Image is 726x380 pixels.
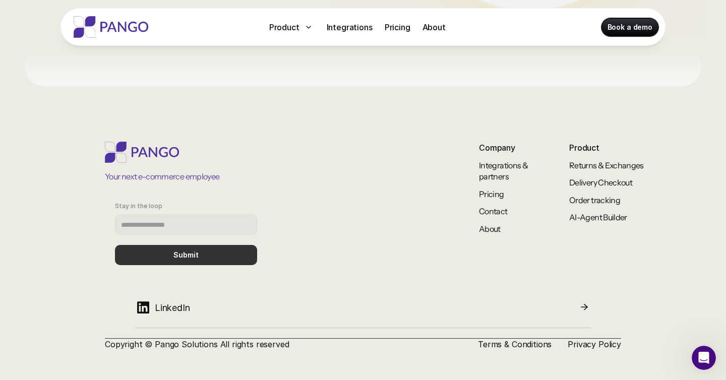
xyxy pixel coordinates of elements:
a: Terms & Conditions [478,339,552,349]
a: Integrations [323,19,377,35]
p: Your next e-commerce employee [105,171,219,182]
a: LinkedIn [135,295,591,328]
a: Book a demo [601,18,658,36]
a: Pricing [479,189,504,199]
p: Product [569,142,650,154]
p: LinkedIn [155,301,190,314]
iframe: Intercom live chat [692,346,716,370]
p: Pricing [385,21,410,33]
p: Product [269,21,299,33]
a: Delivery Checkout [569,177,632,187]
a: Pricing [381,19,414,35]
a: Integrations & partners [479,160,529,181]
button: Submit [115,245,257,265]
a: Returns & Exchanges [569,160,644,170]
p: Submit [173,251,199,260]
a: About [418,19,450,35]
p: About [422,21,446,33]
p: Book a demo [608,22,652,32]
a: About [479,224,501,234]
p: Company [479,142,534,154]
input: Stay in the loop [115,215,257,235]
a: Contact [479,206,508,216]
p: Stay in the loop [115,203,162,210]
p: Copyright © Pango Solutions All rights reserved [105,339,462,350]
a: Order tracking [569,195,620,205]
p: Integrations [327,21,373,33]
a: Privacy Policy [568,339,621,349]
a: AI-Agent Builder [569,212,627,222]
